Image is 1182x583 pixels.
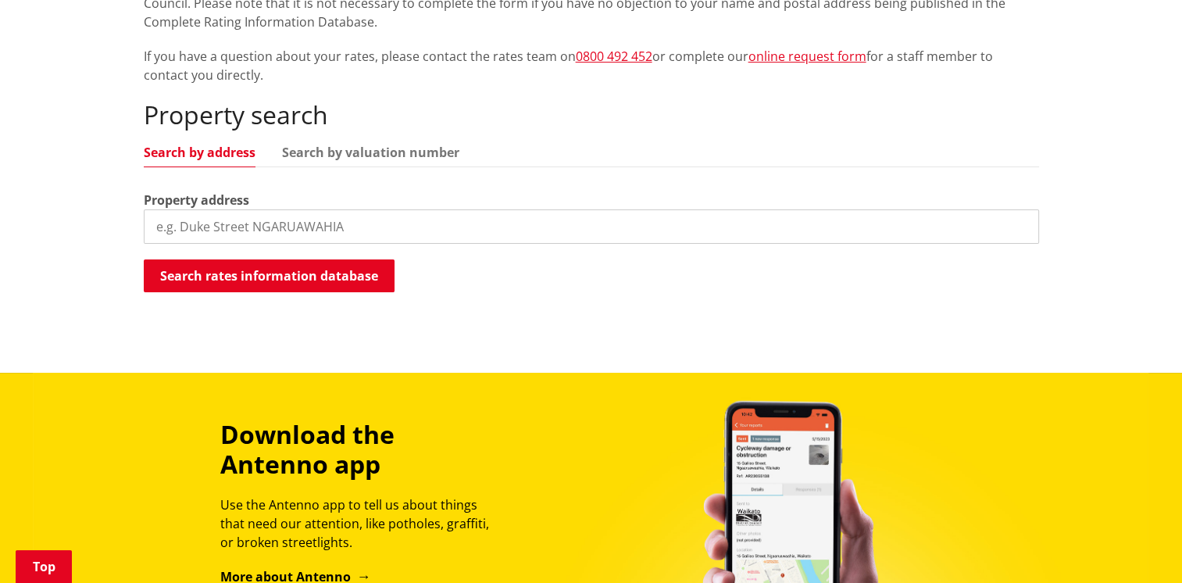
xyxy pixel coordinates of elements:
[144,259,395,292] button: Search rates information database
[748,48,866,65] a: online request form
[220,420,503,480] h3: Download the Antenno app
[16,550,72,583] a: Top
[576,48,652,65] a: 0800 492 452
[220,495,503,552] p: Use the Antenno app to tell us about things that need our attention, like potholes, graffiti, or ...
[144,100,1039,130] h2: Property search
[144,209,1039,244] input: e.g. Duke Street NGARUAWAHIA
[282,146,459,159] a: Search by valuation number
[1110,517,1166,574] iframe: Messenger Launcher
[144,47,1039,84] p: If you have a question about your rates, please contact the rates team on or complete our for a s...
[144,146,255,159] a: Search by address
[144,191,249,209] label: Property address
